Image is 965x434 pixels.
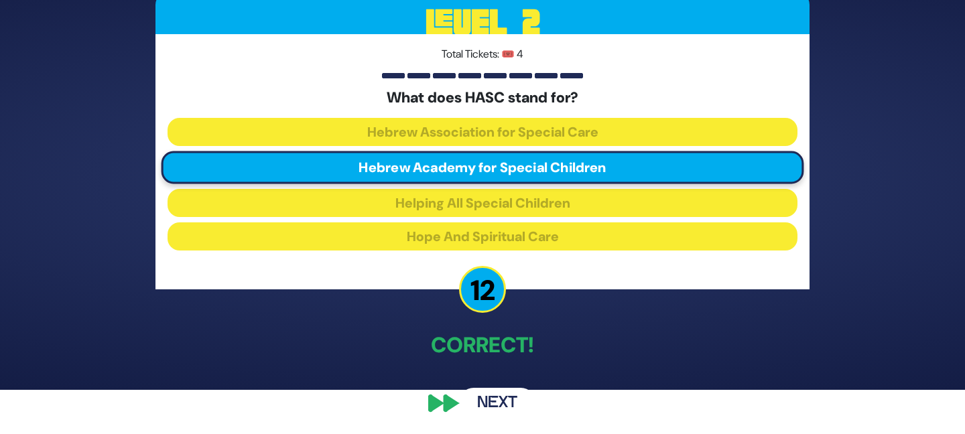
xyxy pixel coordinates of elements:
[168,222,797,250] button: Hope And Spiritual Care
[168,89,797,106] h5: What does HASC stand for?
[162,151,804,184] button: Hebrew Academy for Special Children
[458,388,536,419] button: Next
[155,329,810,361] p: Correct!
[168,118,797,146] button: Hebrew Association for Special Care
[168,46,797,62] p: Total Tickets: 🎟️ 4
[459,266,506,313] p: 12
[168,189,797,217] button: Helping All Special Children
